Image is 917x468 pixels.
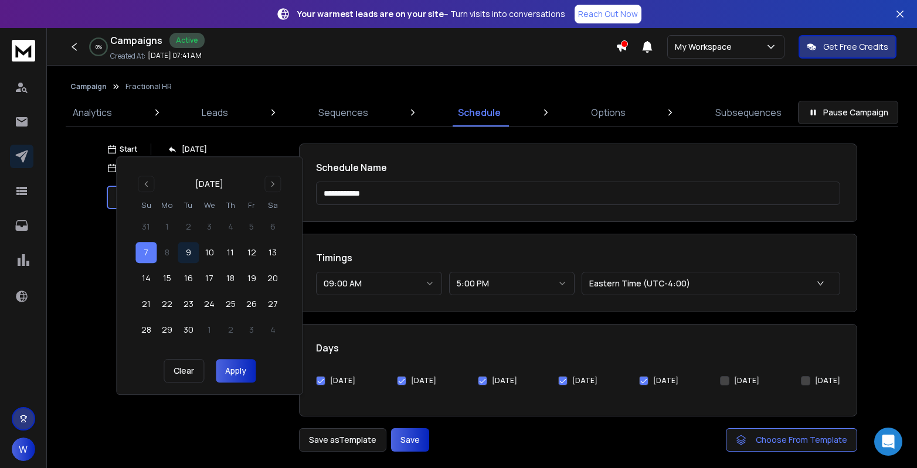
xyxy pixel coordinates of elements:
p: Get Free Credits [823,41,888,53]
th: Wednesday [199,199,220,211]
button: 27 [262,293,283,315]
p: [DATE] [182,145,207,154]
label: [DATE] [572,376,597,385]
label: [DATE] [815,376,840,385]
button: 24 [199,293,220,315]
a: Subsequences [708,98,789,127]
button: 1 [199,319,220,340]
button: 28 [135,319,157,340]
label: [DATE] [653,376,678,385]
strong: Your warmest leads are on your site [297,8,444,19]
label: [DATE] [411,376,436,385]
p: My Workspace [675,41,736,53]
button: 30 [178,319,199,340]
button: Campaign [70,82,107,91]
th: Saturday [262,199,283,211]
button: Go to previous month [138,176,154,192]
button: W [12,438,35,461]
button: 11 [220,242,241,263]
th: Thursday [220,199,241,211]
button: 16 [178,268,199,289]
button: 23 [178,293,199,315]
button: Save asTemplate [299,428,386,452]
button: Pause Campaign [798,101,898,124]
p: Analytics [73,105,112,119]
button: 17 [199,268,220,289]
button: 9 [178,242,199,263]
button: 19 [241,268,262,289]
button: 15 [157,268,178,289]
p: Subsequences [715,105,782,119]
label: [DATE] [734,376,759,385]
a: Options [584,98,633,127]
button: 10 [199,242,220,263]
button: 20 [262,268,283,289]
a: Schedule [451,98,508,127]
button: Choose From Template [726,428,857,452]
button: 26 [241,293,262,315]
button: 2 [220,319,241,340]
p: Start [120,145,137,154]
h1: Campaigns [110,33,162,47]
a: Reach Out Now [575,5,641,23]
a: Sequences [311,98,375,127]
div: Open Intercom Messenger [874,428,902,456]
button: 13 [262,242,283,263]
button: 29 [157,319,178,340]
button: Apply [216,359,256,382]
div: Active [169,33,205,48]
th: Monday [157,199,178,211]
a: Leads [195,98,235,127]
p: [DATE] 07:41 AM [148,51,202,60]
span: Choose From Template [756,434,847,446]
p: Fractional HR [125,82,172,91]
p: Sequences [318,105,368,119]
h1: Days [316,341,840,355]
p: – Turn visits into conversations [297,8,565,20]
button: 4 [262,319,283,340]
button: 18 [220,268,241,289]
p: Created At: [110,52,145,61]
button: 14 [135,268,157,289]
button: 3 [241,319,262,340]
button: Save [391,428,429,452]
button: Add Schedule [107,221,294,244]
a: Analytics [66,98,119,127]
th: Friday [241,199,262,211]
p: Reach Out Now [578,8,638,20]
p: Eastern Time (UTC-4:00) [589,278,695,289]
button: 22 [157,293,178,315]
button: Get Free Credits [799,35,896,59]
th: Sunday [135,199,157,211]
p: Leads [202,105,228,119]
p: Options [591,105,626,119]
button: Go to next month [264,176,281,192]
button: 21 [135,293,157,315]
button: Clear [164,359,204,382]
button: 5:00 PM [449,272,575,295]
label: [DATE] [492,376,517,385]
h1: Timings [316,251,840,265]
label: [DATE] [330,376,355,385]
p: 0 % [96,43,102,50]
th: Tuesday [178,199,199,211]
div: [DATE] [195,178,223,190]
img: logo [12,40,35,62]
button: 25 [220,293,241,315]
p: Schedule [458,105,501,119]
button: 12 [241,242,262,263]
button: 09:00 AM [316,272,442,295]
h1: Schedule Name [316,160,840,175]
